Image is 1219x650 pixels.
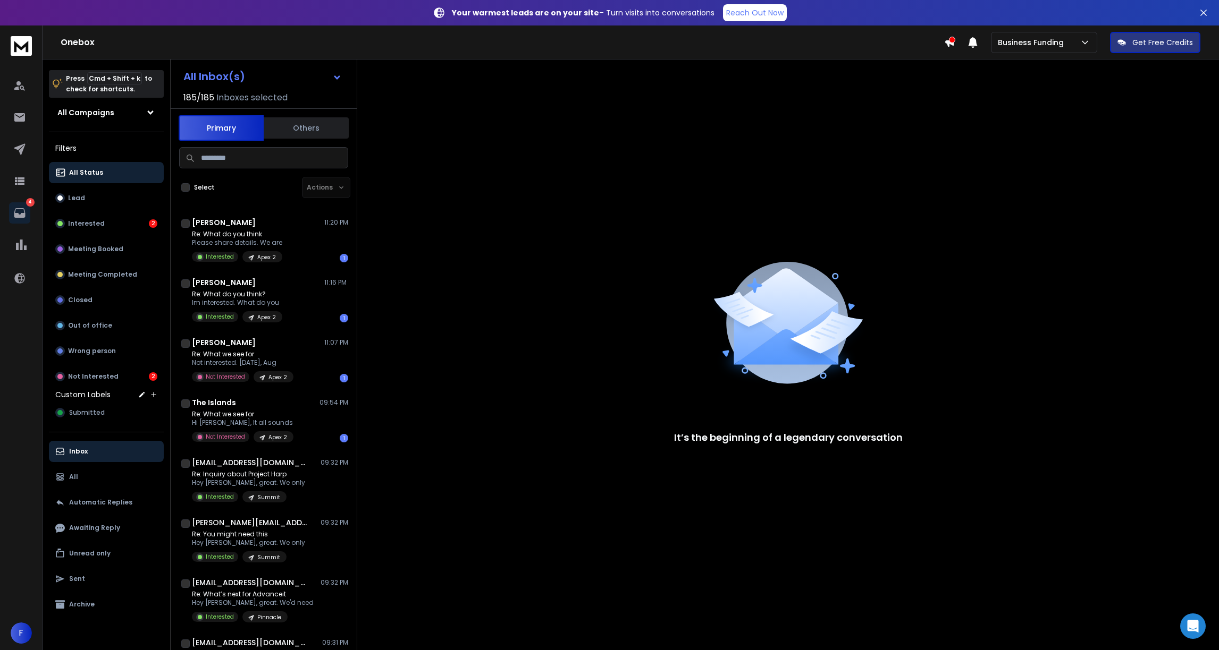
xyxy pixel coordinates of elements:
p: Meeting Booked [68,245,123,253]
p: Meeting Completed [68,270,137,279]
p: Interested [206,613,234,621]
button: F [11,622,32,644]
button: Meeting Completed [49,264,164,285]
p: Pinnacle [257,613,281,621]
a: Reach Out Now [723,4,787,21]
span: 185 / 185 [183,91,214,104]
p: Sent [69,575,85,583]
p: It’s the beginning of a legendary conversation [674,430,903,445]
p: Apex 2 [268,373,287,381]
button: Interested2 [49,213,164,234]
p: Re: What we see for [192,410,293,418]
p: Apex 2 [257,253,276,261]
p: Not Interested [206,433,245,441]
h1: [EMAIL_ADDRESS][DOMAIN_NAME] [192,457,309,468]
h1: [PERSON_NAME] [192,337,256,348]
span: Cmd + Shift + k [87,72,142,84]
h3: Custom Labels [55,389,111,400]
p: 11:20 PM [324,218,348,227]
p: Interested [206,553,234,561]
h1: Onebox [61,36,944,49]
p: 09:32 PM [321,518,348,527]
img: logo [11,36,32,56]
div: 2 [149,372,157,381]
p: Inbox [69,447,88,456]
button: Not Interested2 [49,366,164,387]
button: Others [264,116,349,140]
p: Re: You might need this [192,530,305,538]
h1: [PERSON_NAME][EMAIL_ADDRESS][DOMAIN_NAME] [192,517,309,528]
strong: Your warmest leads are on your site [452,7,599,18]
p: Unread only [69,549,111,558]
p: Hey [PERSON_NAME], great. We only [192,478,305,487]
h1: All Inbox(s) [183,71,245,82]
p: Press to check for shortcuts. [66,73,152,95]
p: Apex 2 [257,313,276,321]
p: Lead [68,194,85,202]
p: Out of office [68,321,112,330]
p: Im interested. What do you [192,298,282,307]
p: Please share details. We are [192,238,282,247]
button: Primary [179,115,264,141]
button: All [49,466,164,487]
p: 09:32 PM [321,578,348,587]
p: Archive [69,600,95,609]
p: Interested [206,493,234,501]
p: Apex 2 [268,433,287,441]
button: Archive [49,594,164,615]
button: Unread only [49,543,164,564]
button: Wrong person [49,340,164,362]
p: Not Interested [68,372,119,381]
span: Submitted [69,408,105,417]
div: 1 [340,434,348,442]
p: Re: What’s next for Advanceit [192,590,314,598]
p: Automatic Replies [69,498,132,507]
p: Interested [68,219,105,228]
button: All Status [49,162,164,183]
p: Re: What do you think [192,230,282,238]
h1: [PERSON_NAME] [192,277,256,288]
p: Reach Out Now [726,7,784,18]
p: Hi [PERSON_NAME], It all sounds [192,418,293,427]
p: Wrong person [68,347,116,355]
button: Submitted [49,402,164,423]
p: All [69,473,78,481]
h1: The Islands [192,397,236,408]
p: Not Interested [206,373,245,381]
p: Interested [206,313,234,321]
a: 4 [9,202,30,224]
p: – Turn visits into conversations [452,7,714,18]
p: Re: What we see for [192,350,293,358]
p: Awaiting Reply [69,524,120,532]
label: Select [194,183,215,192]
p: Hey [PERSON_NAME], great. We'd need [192,598,314,607]
h1: All Campaigns [57,107,114,118]
p: Re: Inquiry about Project Harp [192,470,305,478]
h3: Inboxes selected [216,91,288,104]
h1: [PERSON_NAME] [192,217,256,228]
p: Closed [68,296,93,304]
button: Lead [49,187,164,209]
p: Get Free Credits [1132,37,1193,48]
button: Automatic Replies [49,492,164,513]
button: Meeting Booked [49,238,164,260]
p: Interested [206,253,234,261]
button: Closed [49,289,164,311]
div: 2 [149,219,157,228]
h3: Filters [49,141,164,156]
h1: [EMAIL_ADDRESS][DOMAIN_NAME] [192,637,309,648]
p: Business Funding [998,37,1068,48]
button: Out of office [49,315,164,336]
button: Get Free Credits [1110,32,1200,53]
button: All Campaigns [49,102,164,123]
p: Not interested. [DATE], Aug [192,358,293,367]
p: Summit [257,493,280,501]
p: 11:16 PM [324,278,348,287]
div: Open Intercom Messenger [1180,613,1206,639]
p: 4 [26,198,35,207]
p: 09:31 PM [322,638,348,647]
p: 09:54 PM [320,398,348,407]
p: Summit [257,553,280,561]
